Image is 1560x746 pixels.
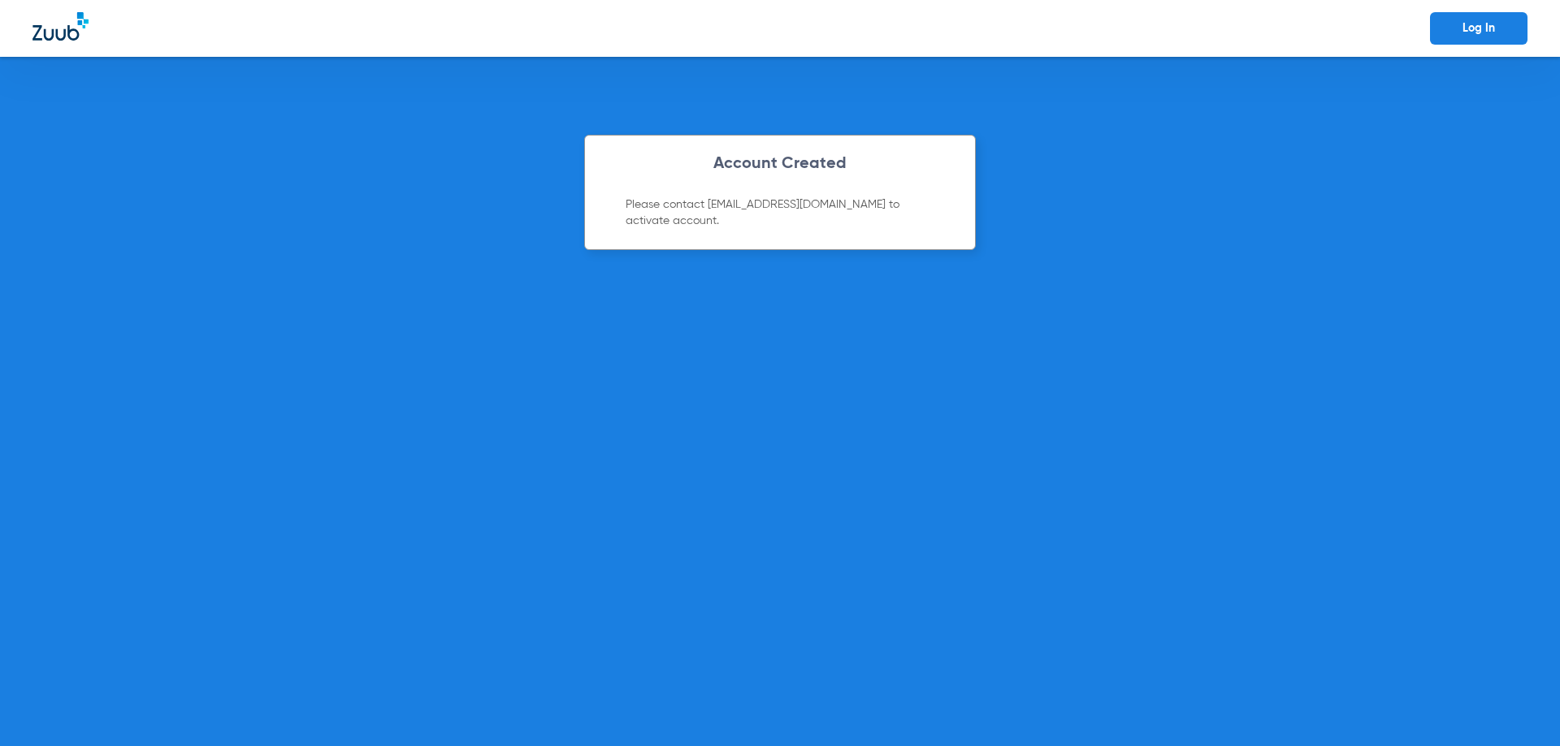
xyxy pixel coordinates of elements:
h2: Account Created [626,156,934,172]
p: Please contact [EMAIL_ADDRESS][DOMAIN_NAME] to activate account. [626,196,934,229]
img: Zuub Logo [32,12,89,41]
a: Log In [1430,12,1527,45]
iframe: Chat Widget [1479,668,1560,746]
